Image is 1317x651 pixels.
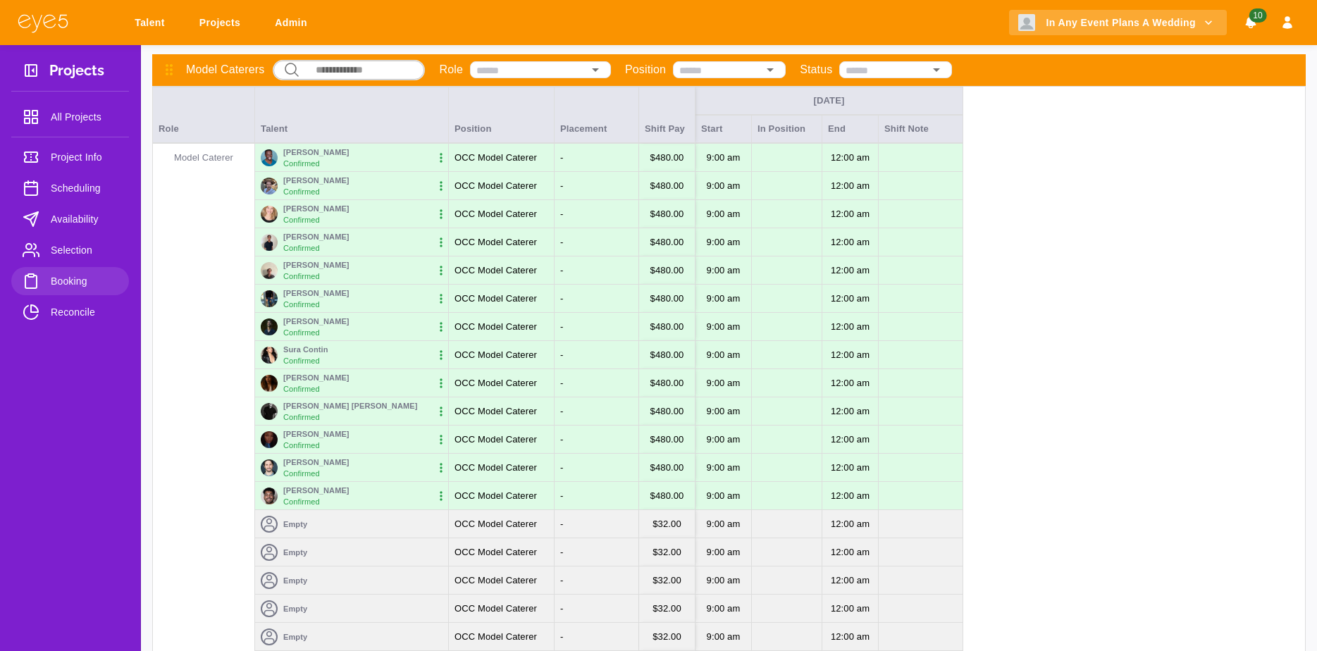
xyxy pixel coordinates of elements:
p: 12:00 AM [820,487,880,505]
p: 12:00 AM [820,402,880,421]
p: [PERSON_NAME] [283,259,350,271]
div: [DATE] [701,94,957,107]
img: 687b3fc0-42bb-11ef-a04b-5bf94ed21a41 [261,262,278,279]
p: $ 32.00 [653,630,681,644]
p: - [560,292,563,306]
p: 9:00 AM [696,600,751,618]
p: - [560,461,563,475]
p: OCC Model Caterer [455,235,537,249]
div: Shift Note [879,115,963,143]
span: 10 [1249,8,1266,23]
p: 9:00 AM [696,628,751,646]
p: Status [800,61,832,78]
p: [PERSON_NAME] [283,230,350,242]
p: $ 480.00 [650,151,684,165]
p: Confirmed [283,214,320,226]
p: - [560,602,563,616]
img: 53443e80-5928-11ef-b584-43ddc6efebef [261,178,278,194]
p: Confirmed [283,299,320,311]
p: 9:00 AM [696,346,751,364]
p: Model Caterer [153,150,254,164]
p: $ 480.00 [650,404,684,418]
img: b7a29bc0-2456-11f0-9cac-2be69bdfcf08 [261,431,278,448]
p: $ 480.00 [650,433,684,447]
p: 12:00 AM [820,374,880,392]
p: - [560,263,563,278]
p: [PERSON_NAME] [PERSON_NAME] [283,399,417,411]
p: 12:00 AM [820,600,880,618]
button: Open [760,60,780,80]
div: Placement [555,87,639,143]
p: Sura Contin [283,343,328,355]
span: Booking [51,273,118,290]
span: Availability [51,211,118,228]
p: OCC Model Caterer [455,376,537,390]
p: - [560,404,563,418]
button: In Any Event Plans A Wedding [1009,10,1227,36]
span: Reconcile [51,304,118,321]
p: 12:00 AM [820,205,880,223]
p: $ 32.00 [653,602,681,616]
img: 63e132d0-fd2e-11ee-9815-3f266e522641 [261,234,278,251]
p: Empty [283,631,307,643]
p: Role [439,61,463,78]
p: [PERSON_NAME] [283,371,350,383]
p: 12:00 AM [820,346,880,364]
img: 13965b60-f39d-11ee-9815-3f266e522641 [261,206,278,223]
p: 12:00 AM [820,177,880,195]
p: 9:00 AM [696,149,751,167]
p: 9:00 AM [696,177,751,195]
p: - [560,489,563,503]
a: Booking [11,267,129,295]
p: $ 480.00 [650,348,684,362]
p: OCC Model Caterer [455,545,537,559]
p: 12:00 AM [820,290,880,308]
p: Confirmed [283,496,320,508]
p: $ 32.00 [653,545,681,559]
p: 9:00 AM [696,290,751,308]
p: 12:00 AM [820,628,880,646]
p: $ 480.00 [650,263,684,278]
p: Confirmed [283,383,320,395]
img: 83e41d60-29e5-11f0-9cac-2be69bdfcf08 [261,459,278,476]
p: OCC Model Caterer [455,263,537,278]
img: 137aa690-f83e-11ee-9815-3f266e522641 [261,149,278,166]
a: Admin [266,10,321,36]
img: eye5 [17,13,69,33]
p: 9:00 AM [696,459,751,477]
p: $ 480.00 [650,489,684,503]
img: ba3e2d20-496b-11ef-a04b-5bf94ed21a41 [261,290,278,307]
p: OCC Model Caterer [455,433,537,447]
p: - [560,235,563,249]
p: OCC Model Caterer [455,461,537,475]
a: Reconcile [11,298,129,326]
p: - [560,573,563,588]
p: OCC Model Caterer [455,151,537,165]
div: In Position [752,115,822,143]
p: $ 480.00 [650,207,684,221]
p: $ 480.00 [650,179,684,193]
a: Scheduling [11,174,129,202]
p: Confirmed [283,158,320,170]
p: 9:00 AM [696,543,751,562]
a: Project Info [11,143,129,171]
div: Talent [255,87,449,143]
img: 132913e0-7e74-11ef-9284-e5c13e26f8f3 [261,318,278,335]
span: Project Info [51,149,118,166]
p: Confirmed [283,271,320,283]
p: [PERSON_NAME] [283,202,350,214]
img: 2f171cf0-5142-11ef-a04b-5bf94ed21a41 [261,347,278,364]
p: - [560,207,563,221]
div: Role [153,87,255,143]
div: Start [695,115,752,143]
p: Confirmed [283,355,320,367]
a: Availability [11,205,129,233]
p: $ 480.00 [650,320,684,334]
img: 56a50450-9542-11ef-9284-e5c13e26f8f3 [261,375,278,392]
p: Empty [283,602,307,614]
p: 9:00 AM [696,571,751,590]
p: $ 32.00 [653,573,681,588]
p: 9:00 AM [696,402,751,421]
p: - [560,376,563,390]
p: - [560,433,563,447]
